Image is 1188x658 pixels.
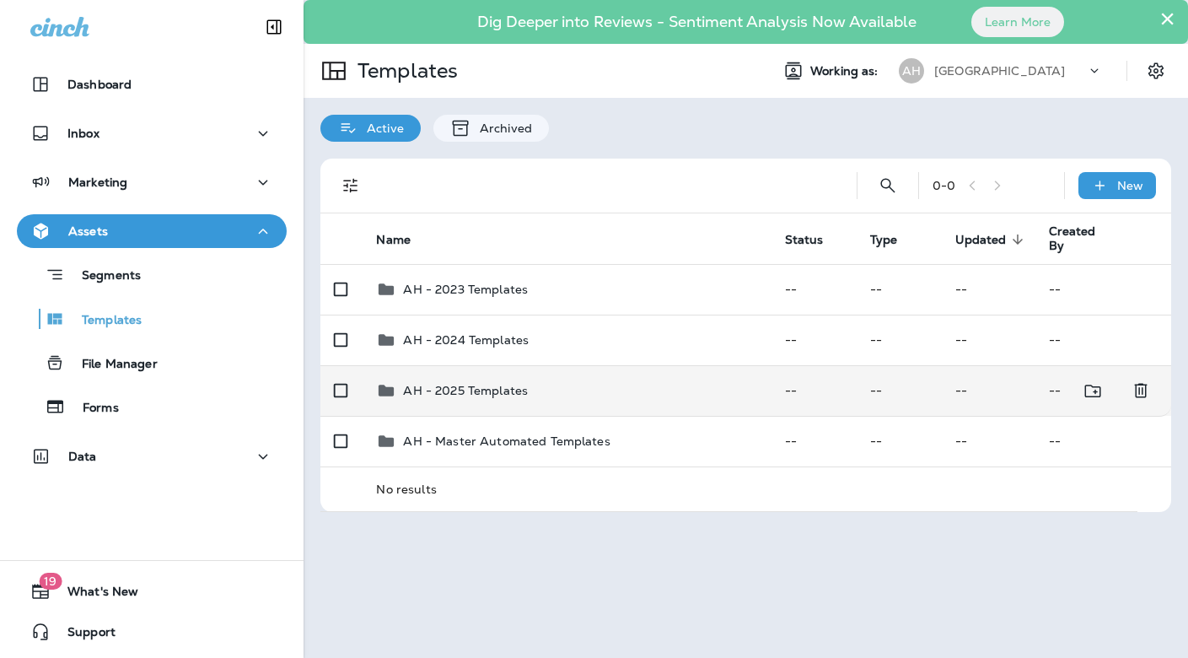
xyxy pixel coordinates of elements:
button: Data [17,440,287,473]
span: Type [870,233,898,247]
p: Segments [65,268,141,285]
button: Templates [17,301,287,337]
p: Archived [471,121,532,135]
p: AH - 2025 Templates [403,384,528,397]
button: Inbox [17,116,287,150]
td: -- [1035,315,1171,365]
button: Marketing [17,165,287,199]
p: New [1117,179,1143,192]
button: Collapse Sidebar [250,10,298,44]
td: -- [942,365,1035,416]
span: Name [376,232,433,247]
p: Marketing [68,175,127,189]
p: Inbox [67,127,99,140]
td: No results [363,467,1137,511]
p: Dig Deeper into Reviews - Sentiment Analysis Now Available [428,19,965,24]
p: AH - 2024 Templates [403,333,529,347]
p: File Manager [65,357,158,373]
button: Search Templates [871,169,905,202]
button: File Manager [17,345,287,380]
p: AH - Master Automated Templates [403,434,610,448]
button: Settings [1141,56,1171,86]
td: -- [771,416,857,467]
span: Created By [1049,224,1109,253]
p: Templates [351,58,458,84]
p: Forms [66,401,119,417]
button: Segments [17,256,287,293]
td: -- [1035,264,1171,315]
span: What's New [51,585,138,605]
td: -- [771,315,857,365]
td: -- [1035,416,1171,467]
span: Type [870,232,920,247]
span: 19 [39,573,62,590]
button: Delete [1124,374,1158,408]
button: Forms [17,389,287,424]
span: Status [785,232,846,247]
td: -- [857,264,942,315]
p: [GEOGRAPHIC_DATA] [934,64,1065,78]
button: Dashboard [17,67,287,101]
td: -- [1035,365,1137,416]
span: Support [51,625,116,645]
button: Close [1159,5,1175,32]
p: Templates [65,313,142,329]
span: Status [785,233,824,247]
td: -- [942,315,1035,365]
td: -- [942,416,1035,467]
td: -- [771,365,857,416]
p: Dashboard [67,78,132,91]
div: 0 - 0 [933,179,955,192]
td: -- [857,315,942,365]
p: Active [358,121,404,135]
td: -- [857,365,942,416]
button: Support [17,615,287,649]
button: 19What's New [17,574,287,608]
div: AH [899,58,924,84]
button: Move to folder [1076,374,1110,408]
td: -- [942,264,1035,315]
td: -- [771,264,857,315]
span: Created By [1049,224,1131,253]
td: -- [857,416,942,467]
span: Name [376,233,411,247]
span: Updated [955,232,1029,247]
p: Assets [68,224,108,238]
button: Assets [17,214,287,248]
p: AH - 2023 Templates [403,283,528,296]
span: Updated [955,233,1007,247]
button: Learn More [971,7,1064,37]
p: Data [68,450,97,463]
span: Working as: [810,64,882,78]
button: Filters [334,169,368,202]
